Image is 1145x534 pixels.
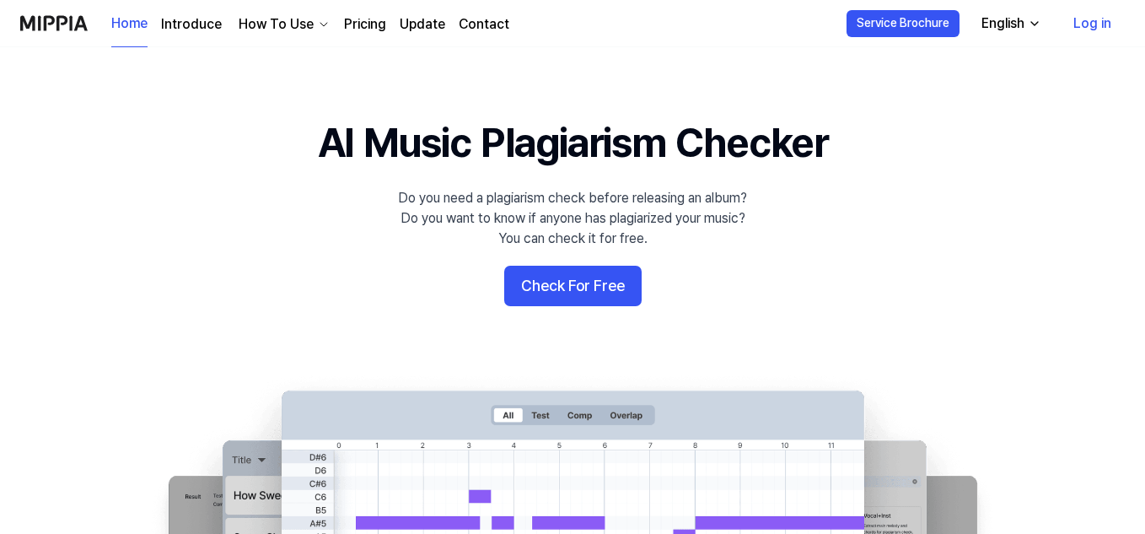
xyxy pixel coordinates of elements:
a: Introduce [161,14,222,35]
div: Do you need a plagiarism check before releasing an album? Do you want to know if anyone has plagi... [398,188,747,249]
a: Home [111,1,148,47]
a: Contact [459,14,509,35]
div: English [978,13,1028,34]
button: How To Use [235,14,331,35]
div: How To Use [235,14,317,35]
a: Update [400,14,445,35]
button: Check For Free [504,266,642,306]
a: Pricing [344,14,386,35]
button: English [968,7,1051,40]
button: Service Brochure [847,10,960,37]
h1: AI Music Plagiarism Checker [318,115,828,171]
